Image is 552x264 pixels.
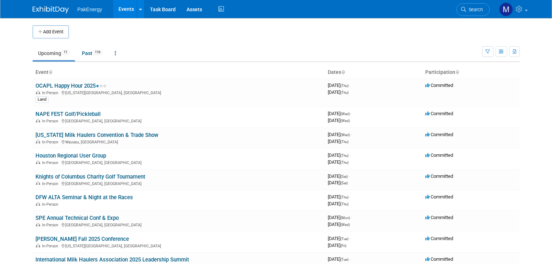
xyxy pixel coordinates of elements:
[328,194,351,200] span: [DATE]
[328,83,351,88] span: [DATE]
[350,194,351,200] span: -
[93,50,103,55] span: 116
[35,243,322,248] div: [US_STATE][GEOGRAPHIC_DATA], [GEOGRAPHIC_DATA]
[340,244,346,248] span: (Fri)
[35,256,189,263] a: International Milk Haulers Association 2025 Leadership Summit
[350,236,351,241] span: -
[425,132,453,137] span: Committed
[36,140,40,143] img: In-Person Event
[35,173,145,180] a: Knights of Columbus Charity Golf Tournament
[35,159,322,165] div: [GEOGRAPHIC_DATA], [GEOGRAPHIC_DATA]
[340,257,348,261] span: (Tue)
[35,132,158,138] a: [US_STATE] Milk Haulers Convention & Trade Show
[425,256,453,262] span: Committed
[328,159,348,165] span: [DATE]
[340,175,348,179] span: (Sat)
[36,244,40,247] img: In-Person Event
[340,112,350,116] span: (Wed)
[328,139,348,144] span: [DATE]
[35,139,322,144] div: Wausau, [GEOGRAPHIC_DATA]
[35,180,322,186] div: [GEOGRAPHIC_DATA], [GEOGRAPHIC_DATA]
[340,140,348,144] span: (Thu)
[36,181,40,185] img: In-Person Event
[350,152,351,158] span: -
[33,6,69,13] img: ExhibitDay
[33,25,69,38] button: Add Event
[36,160,40,164] img: In-Person Event
[35,96,49,103] div: Land
[350,256,351,262] span: -
[42,119,60,123] span: In-Person
[456,3,490,16] a: Search
[425,173,453,179] span: Committed
[42,140,60,144] span: In-Person
[340,181,348,185] span: (Sat)
[425,152,453,158] span: Committed
[422,66,520,79] th: Participation
[340,237,348,241] span: (Tue)
[328,89,348,95] span: [DATE]
[78,7,102,12] span: PakEnergy
[42,223,60,227] span: In-Person
[62,50,70,55] span: 11
[425,215,453,220] span: Committed
[328,256,351,262] span: [DATE]
[425,194,453,200] span: Committed
[325,66,422,79] th: Dates
[499,3,513,16] img: Mary Walker
[351,111,352,116] span: -
[425,236,453,241] span: Committed
[328,215,352,220] span: [DATE]
[350,83,351,88] span: -
[340,223,350,227] span: (Wed)
[328,132,352,137] span: [DATE]
[340,91,348,95] span: (Thu)
[328,111,352,116] span: [DATE]
[42,202,60,207] span: In-Person
[328,180,348,185] span: [DATE]
[328,173,350,179] span: [DATE]
[35,89,322,95] div: [US_STATE][GEOGRAPHIC_DATA], [GEOGRAPHIC_DATA]
[42,181,60,186] span: In-Person
[33,66,325,79] th: Event
[340,154,348,158] span: (Thu)
[341,69,345,75] a: Sort by Start Date
[340,195,348,199] span: (Thu)
[35,215,119,221] a: SPE Annual Technical Conf & Expo
[455,69,459,75] a: Sort by Participation Type
[328,236,351,241] span: [DATE]
[35,83,106,89] a: OCAPL Happy Hour 2025
[33,46,75,60] a: Upcoming11
[35,194,133,201] a: DFW ALTA Seminar & Night at the Races
[340,160,348,164] span: (Thu)
[340,119,350,123] span: (Wed)
[42,244,60,248] span: In-Person
[42,91,60,95] span: In-Person
[36,119,40,122] img: In-Person Event
[340,216,350,220] span: (Mon)
[36,91,40,94] img: In-Person Event
[35,118,322,123] div: [GEOGRAPHIC_DATA], [GEOGRAPHIC_DATA]
[35,236,129,242] a: [PERSON_NAME] Fall 2025 Conference
[351,215,352,220] span: -
[42,160,60,165] span: In-Person
[76,46,108,60] a: Past116
[36,202,40,206] img: In-Person Event
[328,118,350,123] span: [DATE]
[328,222,350,227] span: [DATE]
[35,111,101,117] a: NAPE FEST Golf/Pickleball
[328,243,346,248] span: [DATE]
[340,202,348,206] span: (Thu)
[351,132,352,137] span: -
[35,222,322,227] div: [GEOGRAPHIC_DATA], [GEOGRAPHIC_DATA]
[466,7,483,12] span: Search
[340,84,348,88] span: (Thu)
[328,201,348,206] span: [DATE]
[35,152,106,159] a: Houston Regional User Group
[49,69,52,75] a: Sort by Event Name
[328,152,351,158] span: [DATE]
[340,133,350,137] span: (Wed)
[36,223,40,226] img: In-Person Event
[425,83,453,88] span: Committed
[349,173,350,179] span: -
